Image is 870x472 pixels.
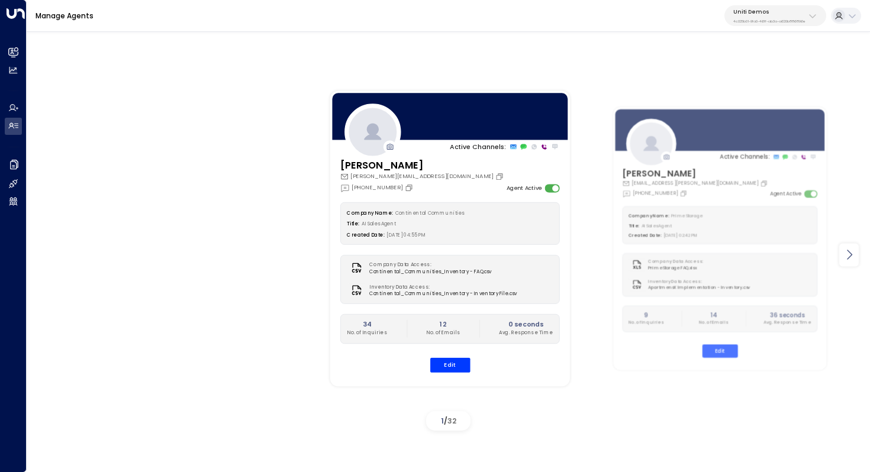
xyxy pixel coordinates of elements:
span: [DATE] 04:55 PM [386,232,426,238]
button: Copy [405,183,415,192]
span: Prime Storage FAQ.xlsx [649,265,707,271]
span: Continental_Communities_Inventory - Inventory File.csv [369,290,517,298]
span: 1 [441,416,444,426]
label: Agent Active [506,184,541,192]
h3: [PERSON_NAME] [340,158,505,172]
h2: 9 [629,311,664,319]
div: [PHONE_NUMBER] [340,183,415,192]
label: Created Date: [629,232,662,238]
button: Edit [703,344,738,357]
label: Inventory Data Access: [369,283,513,290]
label: Company Name: [347,209,392,216]
label: Title: [629,223,639,229]
a: Manage Agents [36,11,94,21]
h2: 14 [699,311,729,319]
div: [EMAIL_ADDRESS][PERSON_NAME][DOMAIN_NAME] [623,179,770,187]
div: [PERSON_NAME][EMAIL_ADDRESS][DOMAIN_NAME] [340,172,505,180]
label: Company Name: [629,213,669,219]
p: No. of Inquiries [347,329,387,337]
span: ApartmensX Implementation - Inventory.csv [649,285,750,291]
label: Company Data Access: [369,261,487,268]
p: Avg. Response Time [499,329,553,337]
button: Edit [430,357,470,372]
span: Prime Storage [672,213,703,219]
p: No. of Emails [426,329,460,337]
p: Avg. Response Time [764,319,812,326]
h2: 34 [347,320,387,329]
span: 32 [447,416,456,426]
h2: 12 [426,320,460,329]
p: Active Channels: [450,142,506,151]
div: [PHONE_NUMBER] [623,189,689,197]
label: Title: [347,221,359,227]
span: AI Sales Agent [642,223,672,229]
button: Copy [680,189,689,197]
div: / [426,411,471,431]
p: Uniti Demos [733,8,805,15]
button: Copy [495,172,506,180]
p: No. of Emails [699,319,729,326]
p: 4c025b01-9fa0-46ff-ab3a-a620b886896e [733,19,805,24]
label: Created Date: [347,232,384,238]
p: No. of Inquiries [629,319,664,326]
label: Inventory Data Access: [649,278,747,285]
h3: [PERSON_NAME] [623,167,770,180]
p: Active Channels: [720,153,770,161]
span: Continental_Communities_Inventory - FAQ.csv [369,268,491,275]
span: AI Sales Agent [362,221,397,227]
label: Company Data Access: [649,258,704,265]
h2: 36 seconds [764,311,812,319]
button: Copy [761,179,770,187]
label: Agent Active [771,190,802,198]
h2: 0 seconds [499,320,553,329]
button: Uniti Demos4c025b01-9fa0-46ff-ab3a-a620b886896e [724,5,826,26]
span: Continental Communities [395,209,463,216]
span: [DATE] 02:42 PM [664,232,698,238]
